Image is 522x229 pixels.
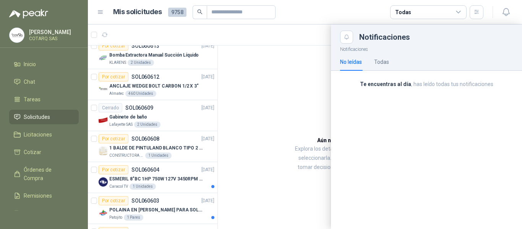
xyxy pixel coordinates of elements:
[24,78,35,86] span: Chat
[9,110,79,124] a: Solicitudes
[340,31,353,44] button: Close
[24,148,41,156] span: Cotizar
[10,28,24,42] img: Company Logo
[9,127,79,142] a: Licitaciones
[24,113,50,121] span: Solicitudes
[331,44,522,53] p: Notificaciones
[340,58,362,66] div: No leídas
[9,92,79,107] a: Tareas
[9,57,79,71] a: Inicio
[9,145,79,159] a: Cotizar
[24,130,52,139] span: Licitaciones
[24,166,71,182] span: Órdenes de Compra
[374,58,389,66] div: Todas
[9,9,48,18] img: Logo peakr
[24,60,36,68] span: Inicio
[9,162,79,185] a: Órdenes de Compra
[9,75,79,89] a: Chat
[29,29,77,35] p: [PERSON_NAME]
[197,9,203,15] span: search
[360,81,411,87] b: Te encuentras al día
[168,8,186,17] span: 9758
[29,36,77,41] p: COTARQ SAS
[340,80,513,88] p: , has leído todas tus notificaciones
[113,6,162,18] h1: Mis solicitudes
[9,206,79,221] a: Configuración
[24,209,57,218] span: Configuración
[24,192,52,200] span: Remisiones
[24,95,41,104] span: Tareas
[9,188,79,203] a: Remisiones
[359,33,513,41] div: Notificaciones
[395,8,411,16] div: Todas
